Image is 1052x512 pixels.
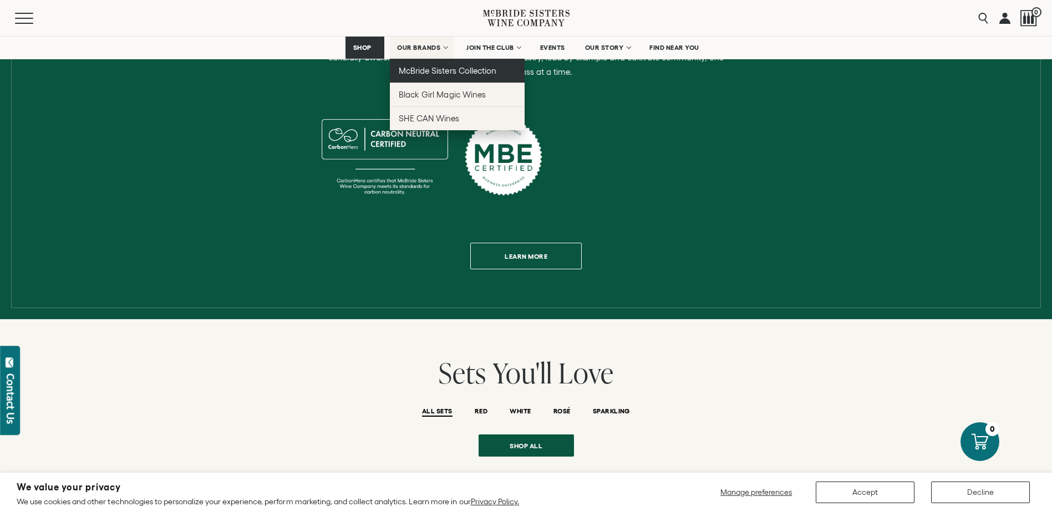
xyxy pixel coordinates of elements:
[985,422,999,436] div: 0
[17,496,519,506] p: We use cookies and other technologies to personalize your experience, perform marketing, and coll...
[353,44,372,52] span: SHOP
[593,407,630,417] button: SPARKLING
[399,90,485,99] span: Black Girl Magic Wines
[490,435,562,457] span: Shop all
[5,373,16,424] div: Contact Us
[390,59,525,83] a: McBride Sisters Collection
[553,407,571,417] button: ROSÉ
[397,44,440,52] span: OUR BRANDS
[492,354,552,392] span: You'll
[585,44,624,52] span: OUR STORY
[642,37,707,59] a: FIND NEAR YOU
[1031,7,1041,17] span: 0
[649,44,699,52] span: FIND NEAR YOU
[466,44,514,52] span: JOIN THE CLUB
[422,407,453,417] button: ALL SETS
[578,37,637,59] a: OUR STORY
[533,37,572,59] a: EVENTS
[459,37,527,59] a: JOIN THE CLUB
[558,354,614,392] span: Love
[15,13,55,24] button: Mobile Menu Trigger
[475,407,487,417] button: RED
[17,483,519,492] h2: We value your privacy
[390,106,525,130] a: SHE CAN Wines
[471,497,519,506] a: Privacy Policy.
[720,488,792,496] span: Manage preferences
[399,66,496,75] span: McBride Sisters Collection
[931,482,1030,503] button: Decline
[390,83,525,106] a: Black Girl Magic Wines
[540,44,565,52] span: EVENTS
[479,434,574,457] a: Shop all
[439,354,486,392] span: Sets
[470,243,582,269] a: Learn more
[399,114,459,123] span: SHE CAN Wines
[714,482,799,503] button: Manage preferences
[485,245,567,267] span: Learn more
[390,37,454,59] a: OUR BRANDS
[816,482,914,503] button: Accept
[510,407,531,417] button: WHITE
[345,37,384,59] a: SHOP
